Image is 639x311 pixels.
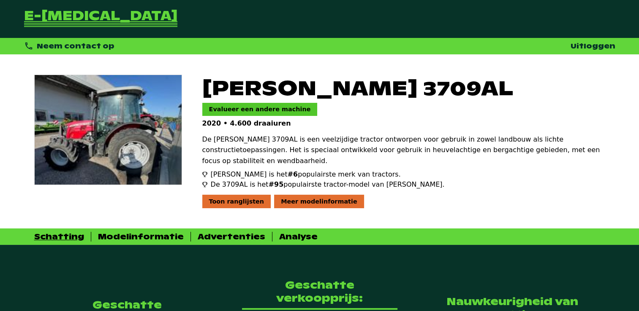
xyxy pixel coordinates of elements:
p: Geschatte verkoopprijs: [242,279,397,305]
p: De [PERSON_NAME] 3709AL is een veelzijdige tractor ontworpen voor gebruik in zowel landbouw als l... [202,134,605,166]
span: #6 [288,170,298,178]
div: Meer modelinformatie [274,195,364,208]
span: [PERSON_NAME] 3709AL [202,75,513,101]
p: 2020 • 4.600 draaiuren [202,119,605,127]
span: #95 [269,180,284,188]
span: De 3709AL is het populairste tractor-model van [PERSON_NAME]. [211,180,445,190]
div: Neem contact op [24,41,115,51]
a: Uitloggen [571,42,615,51]
div: Schatting [34,232,84,241]
div: Advertenties [198,232,265,241]
span: [PERSON_NAME] is het populairste merk van tractors. [211,169,401,180]
a: Evalueer een andere machine [202,103,318,115]
div: Toon ranglijsten [202,195,271,208]
div: Modelinformatie [98,232,184,241]
span: Neem contact op [37,42,114,51]
img: Massey Ferguson 3709AL [35,75,182,185]
a: Terug naar de startpagina [24,10,177,28]
div: Analyse [279,232,318,241]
